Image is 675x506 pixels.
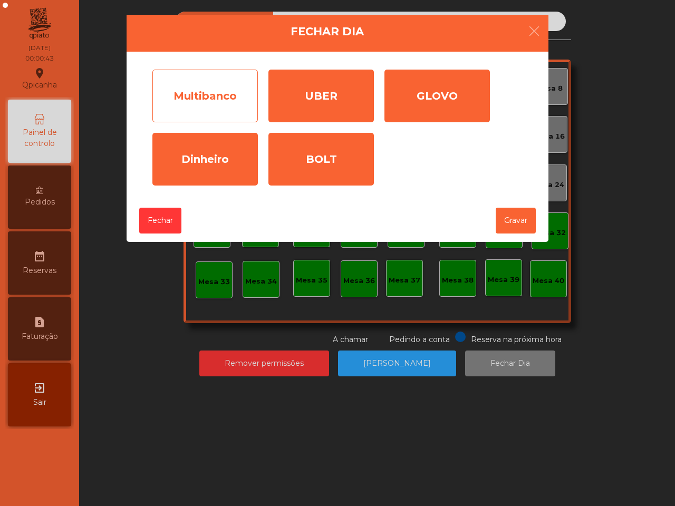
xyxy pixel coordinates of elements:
[152,70,258,122] div: Multibanco
[268,133,374,186] div: BOLT
[291,24,364,40] h4: Fechar Dia
[384,70,490,122] div: GLOVO
[152,133,258,186] div: Dinheiro
[139,208,181,233] button: Fechar
[268,70,374,122] div: UBER
[496,208,536,233] button: Gravar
